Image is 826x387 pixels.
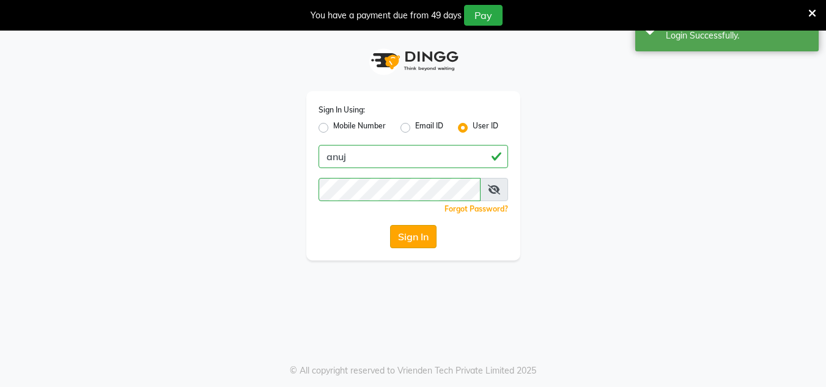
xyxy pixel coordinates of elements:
[473,120,498,135] label: User ID
[319,145,508,168] input: Username
[319,178,481,201] input: Username
[311,9,462,22] div: You have a payment due from 49 days
[444,204,508,213] a: Forgot Password?
[666,29,809,42] div: Login Successfully.
[390,225,437,248] button: Sign In
[364,43,462,79] img: logo1.svg
[464,5,503,26] button: Pay
[415,120,443,135] label: Email ID
[333,120,386,135] label: Mobile Number
[319,105,365,116] label: Sign In Using:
